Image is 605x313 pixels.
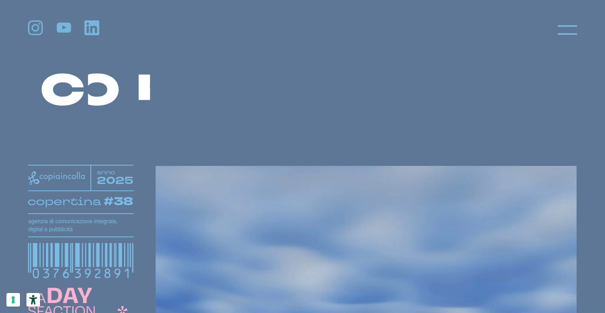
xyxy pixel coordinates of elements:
[6,293,20,307] button: Le tue preferenze relative al consenso per le tecnologie di tracciamento
[28,194,101,208] tspan: copertina
[28,217,133,233] h1: agenzia di comunicazione integrata, digital e pubblicità
[26,293,40,307] button: Strumenti di accessibilità
[97,168,116,176] tspan: anno
[103,194,133,210] tspan: #38
[97,174,134,188] tspan: 2025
